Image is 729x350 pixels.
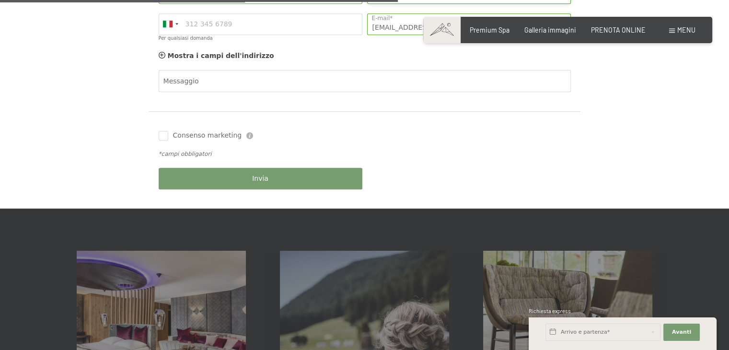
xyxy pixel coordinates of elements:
[159,35,213,41] label: Per qualsiasi domanda
[677,26,695,34] span: Menu
[168,52,274,59] span: Mostra i campi dell'indirizzo
[591,26,646,34] a: PRENOTA ONLINE
[159,168,362,189] button: Invia
[159,14,181,35] div: Italy (Italia): +39
[173,131,242,140] span: Consenso marketing
[159,150,571,158] div: *campi obbligatori
[663,324,700,341] button: Avanti
[470,26,509,34] a: Premium Spa
[672,328,691,336] span: Avanti
[252,174,268,184] span: Invia
[159,13,362,35] input: 312 345 6789
[524,26,576,34] a: Galleria immagini
[529,308,571,314] span: Richiesta express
